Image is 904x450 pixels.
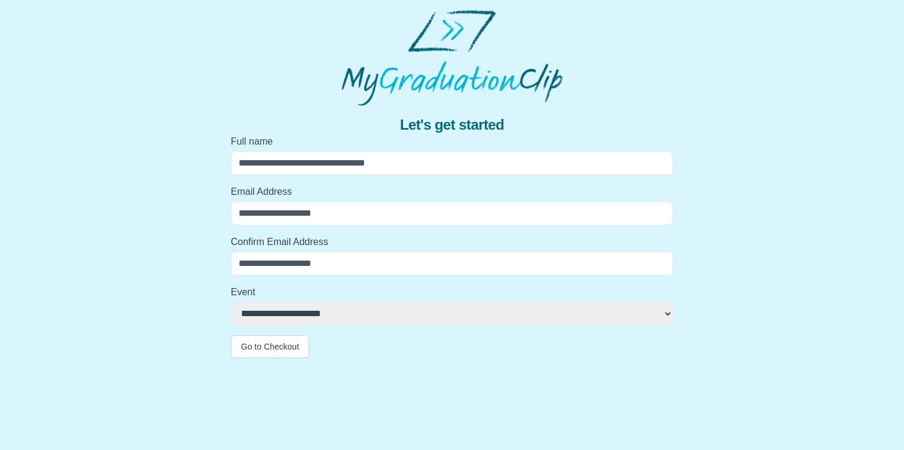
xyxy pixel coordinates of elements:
[231,185,673,199] label: Email Address
[341,10,563,106] img: MyGraduationClip
[400,115,504,134] span: Let's get started
[231,285,673,299] label: Event
[231,134,673,149] label: Full name
[231,235,673,249] label: Confirm Email Address
[231,335,309,358] button: Go to Checkout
